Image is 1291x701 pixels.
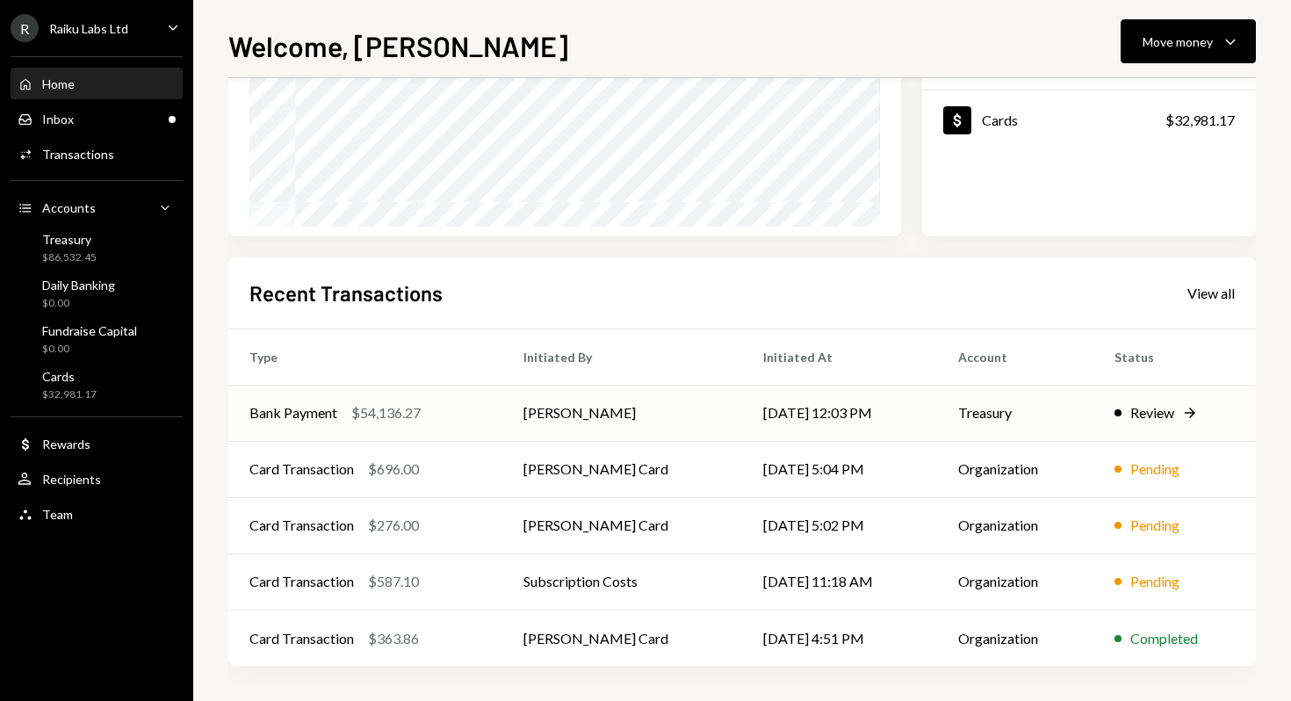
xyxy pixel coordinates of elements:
div: Recipients [42,472,101,487]
div: Card Transaction [249,459,354,480]
div: View all [1187,285,1235,302]
div: Card Transaction [249,515,354,536]
button: Move money [1121,19,1256,63]
div: Fundraise Capital [42,323,137,338]
div: Pending [1130,515,1179,536]
td: [PERSON_NAME] Card [502,610,742,666]
td: [DATE] 5:04 PM [742,441,937,497]
div: Card Transaction [249,628,354,649]
th: Initiated By [502,329,742,385]
td: [PERSON_NAME] [502,385,742,441]
a: Daily Banking$0.00 [11,272,183,314]
a: Recipients [11,463,183,495]
a: Accounts [11,192,183,223]
div: R [11,14,39,42]
td: [DATE] 11:18 AM [742,553,937,610]
div: Pending [1130,459,1179,480]
div: $276.00 [368,515,419,536]
div: Accounts [42,200,96,215]
td: Treasury [937,385,1093,441]
a: View all [1187,283,1235,302]
div: Review [1130,402,1174,423]
td: Organization [937,497,1093,553]
div: Treasury [42,232,97,247]
a: Cards$32,981.17 [11,364,183,406]
div: $32,981.17 [42,387,97,402]
div: Transactions [42,147,114,162]
a: Fundraise Capital$0.00 [11,318,183,360]
th: Initiated At [742,329,937,385]
td: Organization [937,610,1093,666]
div: $0.00 [42,296,115,311]
a: Team [11,498,183,530]
a: Transactions [11,138,183,170]
div: Rewards [42,437,90,452]
div: $363.86 [368,628,419,649]
td: [DATE] 5:02 PM [742,497,937,553]
div: Move money [1143,33,1213,51]
td: [PERSON_NAME] Card [502,497,742,553]
a: Inbox [11,103,183,134]
a: Rewards [11,428,183,459]
div: Pending [1130,571,1179,592]
td: [PERSON_NAME] Card [502,441,742,497]
div: Team [42,507,73,522]
div: Inbox [42,112,74,126]
div: $32,981.17 [1165,110,1235,131]
th: Type [228,329,502,385]
td: [DATE] 12:03 PM [742,385,937,441]
div: Cards [42,369,97,384]
div: $0.00 [42,342,137,357]
td: Organization [937,553,1093,610]
div: $587.10 [368,571,419,592]
td: Organization [937,441,1093,497]
td: Subscription Costs [502,553,742,610]
h1: Welcome, [PERSON_NAME] [228,28,568,63]
div: $86,532.45 [42,250,97,265]
a: Treasury$86,532.45 [11,227,183,269]
td: [DATE] 4:51 PM [742,610,937,666]
div: Cards [982,112,1018,128]
a: Home [11,68,183,99]
a: Cards$32,981.17 [922,90,1256,149]
div: $696.00 [368,459,419,480]
h2: Recent Transactions [249,278,443,307]
div: Completed [1130,628,1198,649]
th: Status [1093,329,1256,385]
div: Daily Banking [42,278,115,293]
div: Raiku Labs Ltd [49,21,128,36]
th: Account [937,329,1093,385]
div: Bank Payment [249,402,337,423]
div: Card Transaction [249,571,354,592]
div: $54,136.27 [351,402,421,423]
div: Home [42,76,75,91]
